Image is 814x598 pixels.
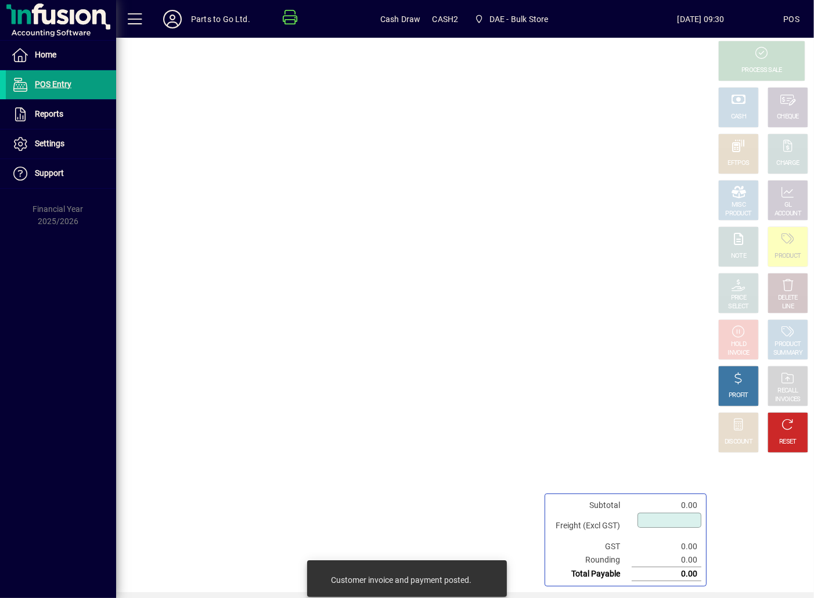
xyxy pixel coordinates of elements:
div: GL [784,201,792,210]
span: [DATE] 09:30 [618,10,784,28]
div: SELECT [729,302,749,311]
td: Rounding [550,553,632,567]
div: PRODUCT [775,340,801,349]
div: PROCESS SALE [741,66,782,75]
span: Settings [35,139,64,148]
td: 0.00 [632,540,701,553]
span: Support [35,168,64,178]
span: Cash Draw [380,10,421,28]
td: Subtotal [550,499,632,512]
a: Reports [6,100,116,129]
span: Home [35,50,56,59]
div: MISC [732,201,745,210]
span: Reports [35,109,63,118]
div: Parts to Go Ltd. [191,10,250,28]
div: CHEQUE [777,113,799,121]
td: Total Payable [550,567,632,581]
td: Freight (Excl GST) [550,512,632,540]
div: NOTE [731,252,746,261]
div: PROFIT [729,391,748,400]
div: PRICE [731,294,747,302]
div: HOLD [731,340,746,349]
div: INVOICES [775,395,800,404]
div: RECALL [778,387,798,395]
span: CASH2 [433,10,459,28]
div: POS [783,10,799,28]
td: 0.00 [632,499,701,512]
div: CASH [731,113,746,121]
a: Support [6,159,116,188]
a: Settings [6,129,116,158]
div: INVOICE [727,349,749,358]
div: PRODUCT [775,252,801,261]
span: POS Entry [35,80,71,89]
td: 0.00 [632,567,701,581]
a: Home [6,41,116,70]
div: RESET [779,438,797,446]
div: EFTPOS [728,159,750,168]
div: CHARGE [777,159,799,168]
td: GST [550,540,632,553]
div: DISCOUNT [725,438,752,446]
span: DAE - Bulk Store [470,9,553,30]
td: 0.00 [632,553,701,567]
div: DELETE [778,294,798,302]
div: PRODUCT [725,210,751,218]
span: DAE - Bulk Store [489,10,549,28]
div: LINE [782,302,794,311]
button: Profile [154,9,191,30]
div: SUMMARY [773,349,802,358]
div: ACCOUNT [775,210,801,218]
div: Customer invoice and payment posted. [331,574,471,586]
